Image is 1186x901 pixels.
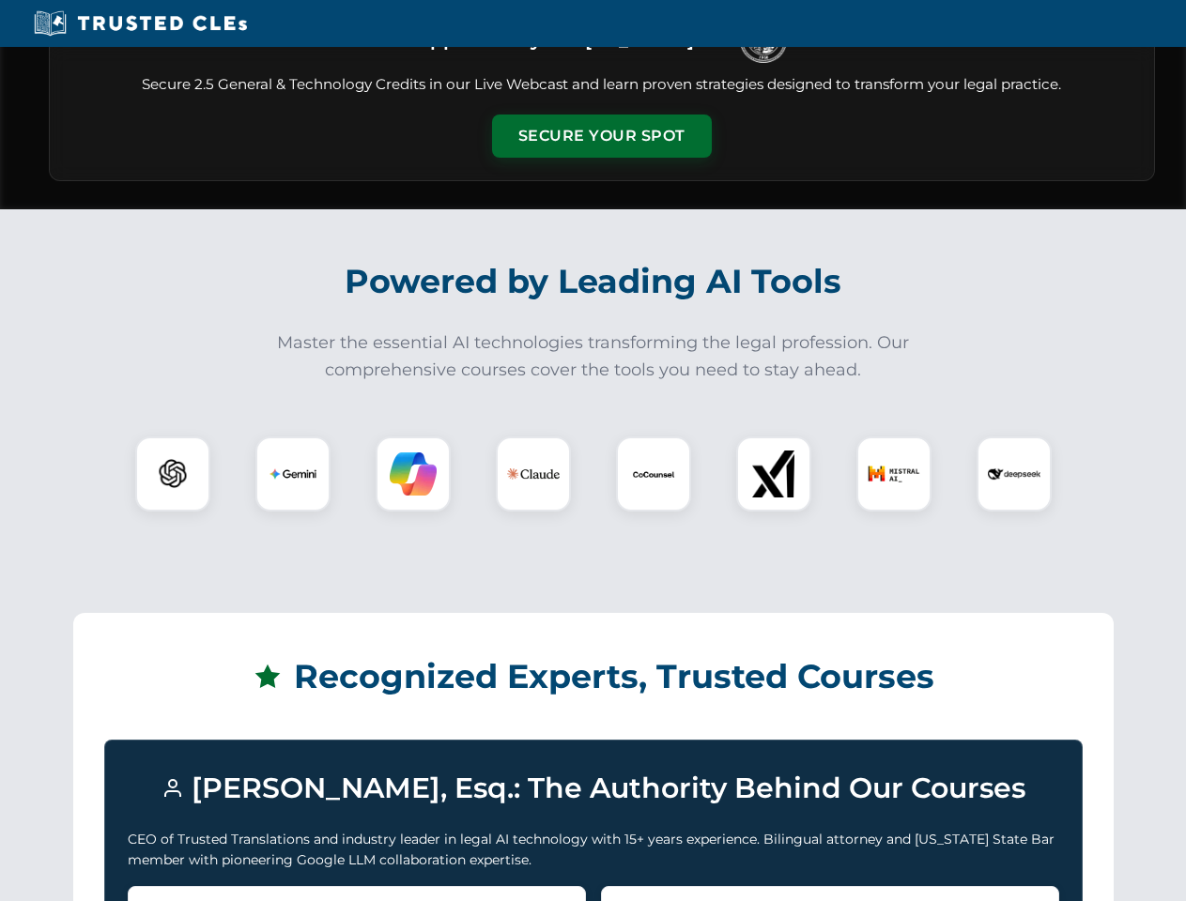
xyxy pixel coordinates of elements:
[104,644,1083,710] h2: Recognized Experts, Trusted Courses
[265,329,922,384] p: Master the essential AI technologies transforming the legal profession. Our comprehensive courses...
[376,436,451,512] div: Copilot
[496,436,571,512] div: Claude
[977,436,1052,512] div: DeepSeek
[135,436,210,512] div: ChatGPT
[270,450,316,497] img: Gemini Logo
[630,450,677,497] img: CoCounsel Logo
[736,436,811,512] div: xAI
[146,447,200,501] img: ChatGPT Logo
[28,9,253,38] img: Trusted CLEs
[128,763,1059,814] h3: [PERSON_NAME], Esq.: The Authority Behind Our Courses
[72,74,1132,96] p: Secure 2.5 General & Technology Credits in our Live Webcast and learn proven strategies designed ...
[616,436,691,512] div: CoCounsel
[255,436,331,512] div: Gemini
[390,450,437,497] img: Copilot Logo
[507,448,560,500] img: Claude Logo
[868,448,920,500] img: Mistral AI Logo
[856,436,932,512] div: Mistral AI
[750,450,797,497] img: xAI Logo
[492,115,712,158] button: Secure Your Spot
[128,829,1059,871] p: CEO of Trusted Translations and industry leader in legal AI technology with 15+ years experience....
[988,448,1040,500] img: DeepSeek Logo
[73,249,1114,314] h2: Powered by Leading AI Tools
